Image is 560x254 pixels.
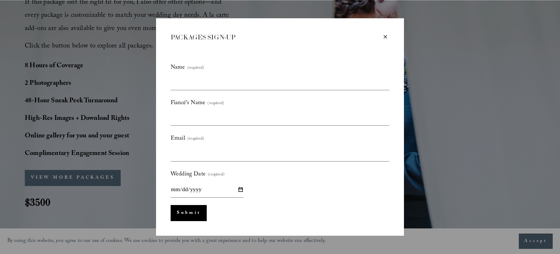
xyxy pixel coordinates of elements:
button: Submit [171,205,207,221]
div: Close [381,33,389,41]
span: (required) [187,135,204,143]
span: Fiancé's Name [171,98,205,109]
span: (required) [187,64,204,72]
span: Wedding Date [171,169,206,180]
div: PACKAGES SIGN-UP [171,33,381,42]
span: (required) [208,171,225,179]
span: Name [171,62,185,73]
span: (required) [207,100,224,108]
span: Email [171,133,185,144]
